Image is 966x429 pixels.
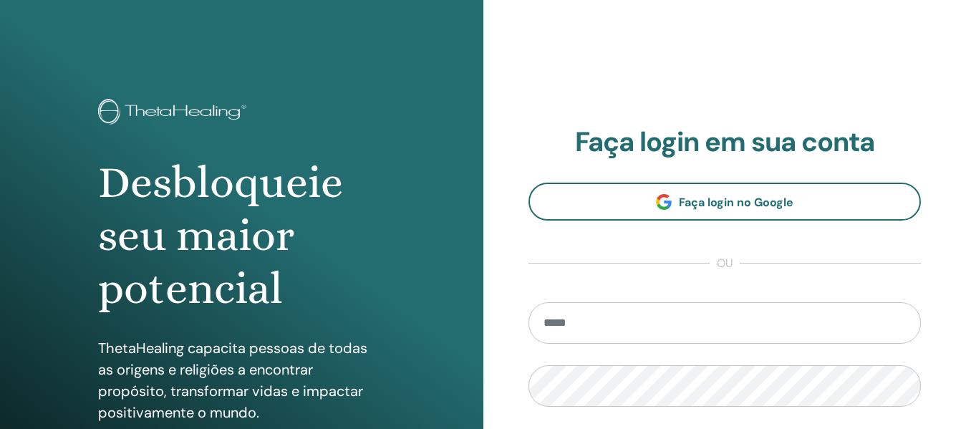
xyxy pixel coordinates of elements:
[528,183,922,221] a: Faça login no Google
[528,126,922,159] h2: Faça login em sua conta
[679,195,793,210] span: Faça login no Google
[98,337,385,423] p: ThetaHealing capacita pessoas de todas as origens e religiões a encontrar propósito, transformar ...
[98,156,385,316] h1: Desbloqueie seu maior potencial
[710,255,740,272] span: ou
